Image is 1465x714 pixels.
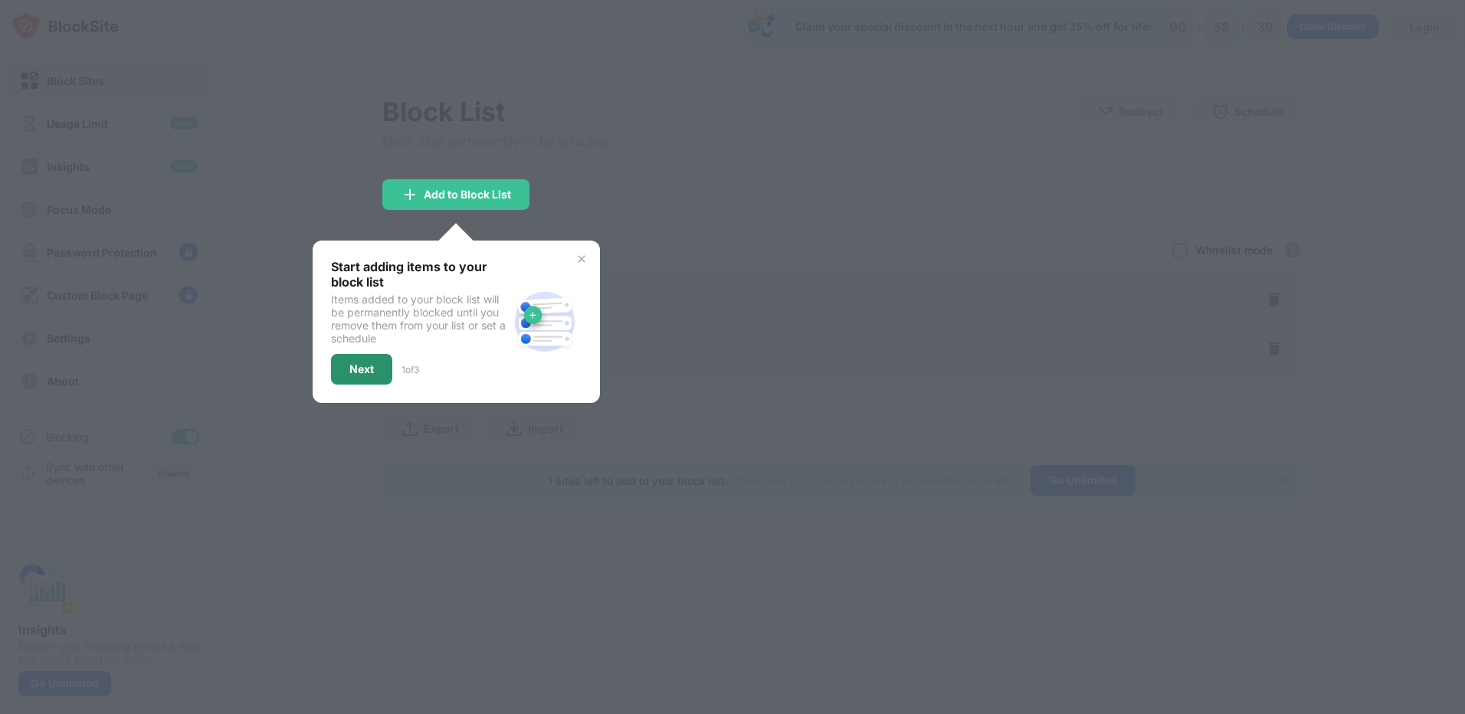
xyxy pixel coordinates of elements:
div: Items added to your block list will be permanently blocked until you remove them from your list o... [331,293,508,345]
img: x-button.svg [575,253,588,265]
img: block-site.svg [508,285,582,359]
div: 1 of 3 [401,364,419,375]
div: Start adding items to your block list [331,259,508,290]
div: Next [349,363,374,375]
div: Add to Block List [424,188,511,201]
